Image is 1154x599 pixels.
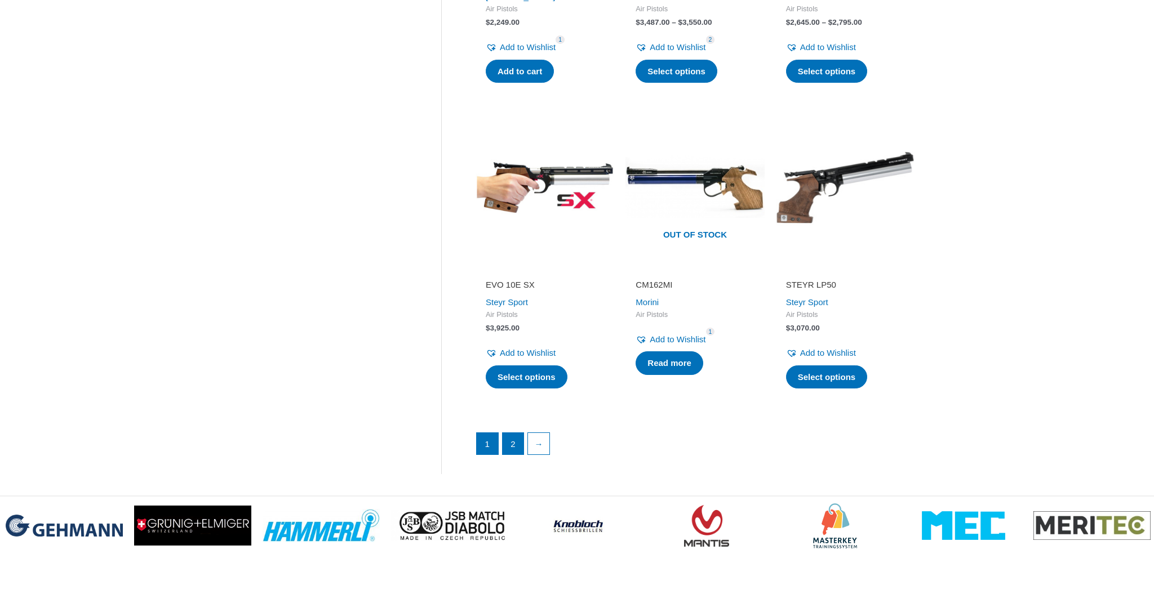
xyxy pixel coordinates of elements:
[500,348,556,357] span: Add to Wishlist
[672,18,676,26] span: –
[786,18,820,26] bdi: 2,645.00
[650,42,705,52] span: Add to Wishlist
[486,310,604,320] span: Air Pistols
[486,279,604,294] a: EVO 10E SX
[486,263,604,277] iframe: Customer reviews powered by Trustpilot
[786,18,791,26] span: $
[486,297,528,307] a: Steyr Sport
[503,433,524,454] a: Page 2
[786,5,904,14] span: Air Pistols
[828,18,862,26] bdi: 2,795.00
[486,365,567,389] a: Select options for “EVO 10E SX”
[636,263,754,277] iframe: Customer reviews powered by Trustpilot
[486,60,554,83] a: Add to cart: “K12 Pardini”
[486,345,556,361] a: Add to Wishlist
[528,433,549,454] a: →
[636,5,754,14] span: Air Pistols
[634,222,756,248] span: Out of stock
[486,279,604,290] h2: EVO 10E SX
[486,18,490,26] span: $
[636,351,703,375] a: Select options for “CM162MI”
[800,348,856,357] span: Add to Wishlist
[786,279,904,290] h2: STEYR LP50
[776,118,915,257] img: STEYR LP50
[786,310,904,320] span: Air Pistols
[800,42,856,52] span: Add to Wishlist
[822,18,827,26] span: –
[556,35,565,44] span: 1
[636,279,754,294] a: CM162MI
[476,118,614,257] img: EVO 10E SX
[636,18,669,26] bdi: 3,487.00
[786,263,904,277] iframe: Customer reviews powered by Trustpilot
[636,279,754,290] h2: CM162MI
[678,18,712,26] bdi: 3,550.00
[786,39,856,55] a: Add to Wishlist
[636,332,705,347] a: Add to Wishlist
[786,365,868,389] a: Select options for “STEYR LP50”
[828,18,833,26] span: $
[476,432,915,461] nav: Product Pagination
[486,324,520,332] bdi: 3,925.00
[486,18,520,26] bdi: 2,249.00
[486,324,490,332] span: $
[786,279,904,294] a: STEYR LP50
[486,5,604,14] span: Air Pistols
[786,324,820,332] bdi: 3,070.00
[786,324,791,332] span: $
[706,328,715,336] span: 1
[678,18,682,26] span: $
[625,118,764,257] a: Out of stock
[636,18,640,26] span: $
[636,39,705,55] a: Add to Wishlist
[786,297,828,307] a: Steyr Sport
[500,42,556,52] span: Add to Wishlist
[477,433,498,454] span: Page 1
[625,118,764,257] img: CM162MI
[706,35,715,44] span: 2
[650,334,705,344] span: Add to Wishlist
[636,297,659,307] a: Morini
[636,60,717,83] a: Select options for “Morini CM200EI”
[486,39,556,55] a: Add to Wishlist
[636,310,754,320] span: Air Pistols
[786,60,868,83] a: Select options for “P 8X”
[786,345,856,361] a: Add to Wishlist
